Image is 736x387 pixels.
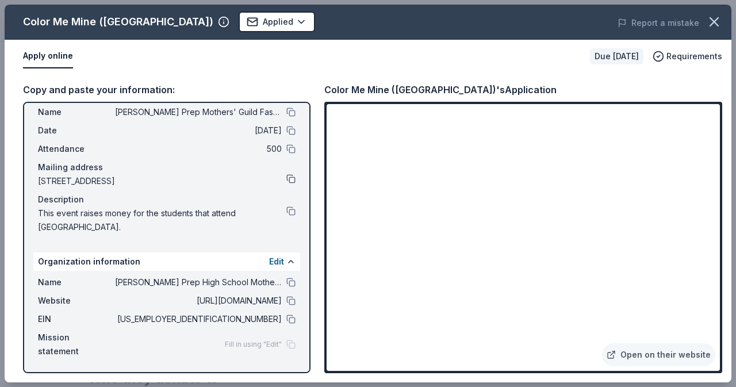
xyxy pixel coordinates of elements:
[38,193,296,206] div: Description
[38,312,115,326] span: EIN
[38,142,115,156] span: Attendance
[23,44,73,68] button: Apply online
[38,294,115,308] span: Website
[239,12,315,32] button: Applied
[324,82,557,97] div: Color Me Mine ([GEOGRAPHIC_DATA])'s Application
[590,48,643,64] div: Due [DATE]
[618,16,699,30] button: Report a mistake
[23,13,213,31] div: Color Me Mine ([GEOGRAPHIC_DATA])
[115,275,282,289] span: [PERSON_NAME] Prep High School Mothers' Guild
[38,124,115,137] span: Date
[115,312,282,326] span: [US_EMPLOYER_IDENTIFICATION_NUMBER]
[115,105,282,119] span: [PERSON_NAME] Prep Mothers' Guild Fashion Show
[38,160,296,174] div: Mailing address
[38,174,286,188] span: [STREET_ADDRESS]
[23,82,310,97] div: Copy and paste your information:
[38,331,115,358] span: Mission statement
[38,275,115,289] span: Name
[263,15,293,29] span: Applied
[33,252,300,271] div: Organization information
[38,206,286,234] span: This event raises money for the students that attend [GEOGRAPHIC_DATA].
[115,294,282,308] span: [URL][DOMAIN_NAME]
[115,124,282,137] span: [DATE]
[38,105,115,119] span: Name
[269,255,284,269] button: Edit
[653,49,722,63] button: Requirements
[602,343,715,366] a: Open on their website
[225,340,282,349] span: Fill in using "Edit"
[666,49,722,63] span: Requirements
[115,142,282,156] span: 500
